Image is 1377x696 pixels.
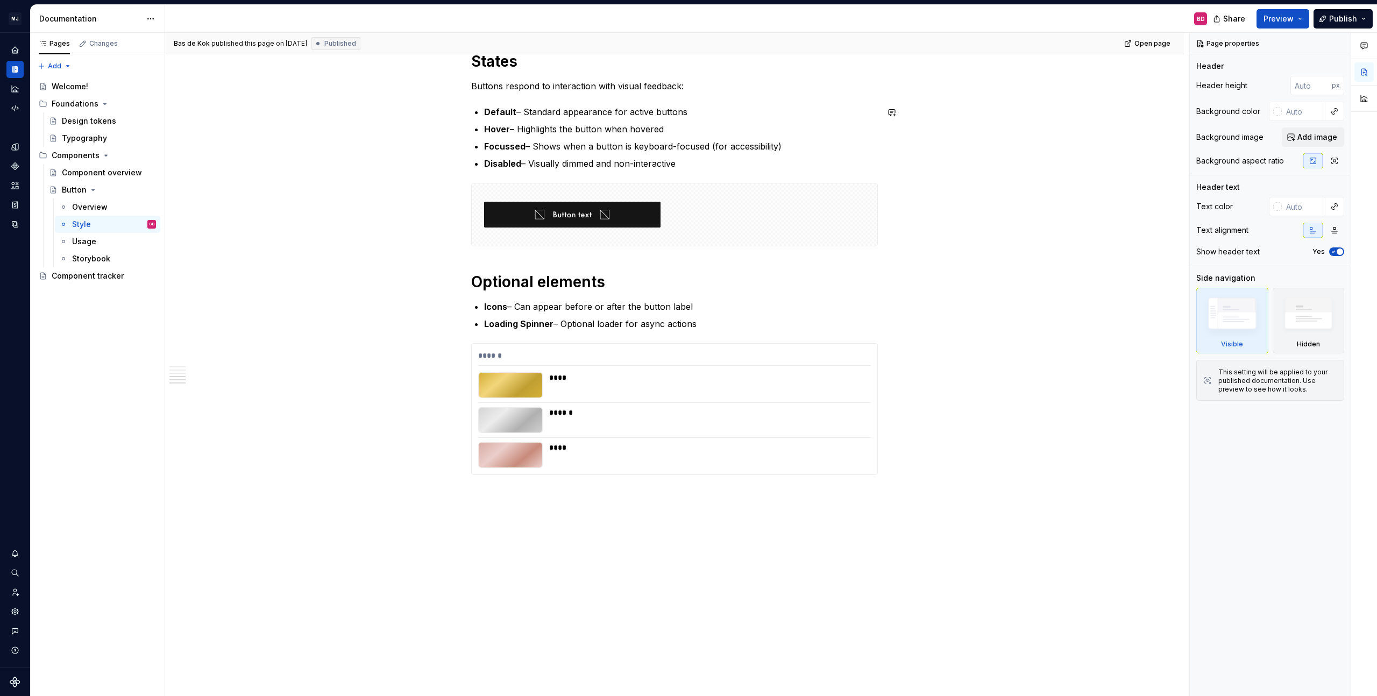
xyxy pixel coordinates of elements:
[34,267,160,285] a: Component tracker
[484,158,521,169] strong: Disabled
[150,219,154,230] div: BD
[6,584,24,601] a: Invite team
[1196,246,1260,257] div: Show header text
[484,157,878,170] p: – Visually dimmed and non-interactive
[52,150,100,161] div: Components
[62,167,142,178] div: Component overview
[1196,273,1255,283] div: Side navigation
[484,106,516,117] strong: Default
[34,78,160,95] a: Welcome!
[6,177,24,194] a: Assets
[2,7,28,30] button: MJ
[471,52,878,71] h1: States
[72,253,110,264] div: Storybook
[1221,340,1243,349] div: Visible
[6,41,24,59] a: Home
[6,138,24,155] a: Design tokens
[39,39,70,48] div: Pages
[1196,80,1247,91] div: Header height
[174,39,210,48] span: Bas de Kok
[484,301,507,312] strong: Icons
[55,216,160,233] a: StyleBD
[1134,39,1170,48] span: Open page
[1196,182,1240,193] div: Header text
[1282,197,1325,216] input: Auto
[10,677,20,687] svg: Supernova Logo
[324,39,356,48] span: Published
[6,545,24,562] button: Notifications
[1218,368,1337,394] div: This setting will be applied to your published documentation. Use preview to see how it looks.
[1297,340,1320,349] div: Hidden
[1297,132,1337,143] span: Add image
[484,124,510,134] strong: Hover
[1223,13,1245,24] span: Share
[72,236,96,247] div: Usage
[1282,127,1344,147] button: Add image
[484,300,878,313] p: – Can appear before or after the button label
[45,181,160,198] a: Button
[1196,288,1268,353] div: Visible
[39,13,141,24] div: Documentation
[484,105,878,118] p: – Standard appearance for active buttons
[62,133,107,144] div: Typography
[6,80,24,97] a: Analytics
[52,271,124,281] div: Component tracker
[72,202,108,212] div: Overview
[6,622,24,640] button: Contact support
[1196,201,1233,212] div: Text color
[6,196,24,214] a: Storybook stories
[52,98,98,109] div: Foundations
[1196,132,1264,143] div: Background image
[1290,76,1332,95] input: Auto
[6,61,24,78] a: Documentation
[6,564,24,581] button: Search ⌘K
[1264,13,1294,24] span: Preview
[1257,9,1309,29] button: Preview
[34,147,160,164] div: Components
[484,140,878,153] p: – Shows when a button is keyboard-focused (for accessibility)
[1208,9,1252,29] button: Share
[6,100,24,117] a: Code automation
[484,318,553,329] strong: Loading Spinner
[34,95,160,112] div: Foundations
[55,233,160,250] a: Usage
[1196,225,1248,236] div: Text alignment
[34,78,160,285] div: Page tree
[1121,36,1175,51] a: Open page
[1196,106,1260,117] div: Background color
[6,216,24,233] div: Data sources
[89,39,118,48] div: Changes
[6,603,24,620] a: Settings
[1196,61,1224,72] div: Header
[1197,15,1205,23] div: BD
[1332,81,1340,90] p: px
[45,112,160,130] a: Design tokens
[62,116,116,126] div: Design tokens
[471,272,878,292] h1: Optional elements
[484,141,526,152] strong: Focussed
[484,123,878,136] p: – Highlights the button when hovered
[62,184,87,195] div: Button
[9,12,22,25] div: MJ
[72,219,91,230] div: Style
[45,130,160,147] a: Typography
[55,198,160,216] a: Overview
[1273,288,1345,353] div: Hidden
[1312,247,1325,256] label: Yes
[471,80,878,93] p: Buttons respond to interaction with visual feedback:
[484,317,878,330] p: – Optional loader for async actions
[1282,102,1325,121] input: Auto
